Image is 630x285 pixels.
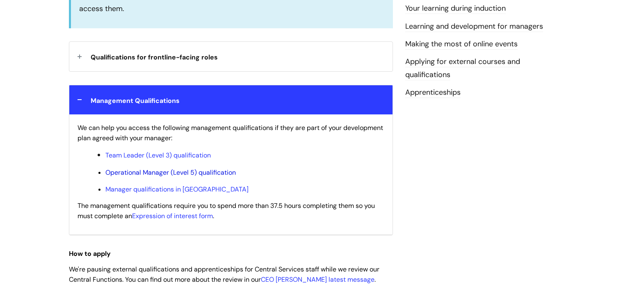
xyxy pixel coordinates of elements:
[405,87,461,98] a: Apprenticeships
[405,57,520,80] a: Applying for external courses and qualifications
[91,96,180,105] span: Management Qualifications
[91,53,218,62] span: Qualifications for frontline-facing roles
[261,275,374,284] a: CEO [PERSON_NAME] latest message
[405,39,518,50] a: Making the most of online events
[78,123,383,142] span: We can help you access the following management qualifications if they are part of your developme...
[78,201,375,220] span: The management qualifications require you to spend more than 37.5 hours completing them so you mu...
[105,185,249,194] a: Manager qualifications in [GEOGRAPHIC_DATA]
[405,3,506,14] a: Your learning during induction
[132,212,213,220] a: Expression of interest form
[69,249,111,258] strong: How to apply
[405,21,543,32] a: Learning and development for managers
[105,151,211,160] a: Team Leader (Level 3) qualification
[105,168,236,177] a: Operational Manager (Level 5) qualification
[69,265,379,284] span: We're pausing external qualifications and apprenticeships for Central Services staff while we rev...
